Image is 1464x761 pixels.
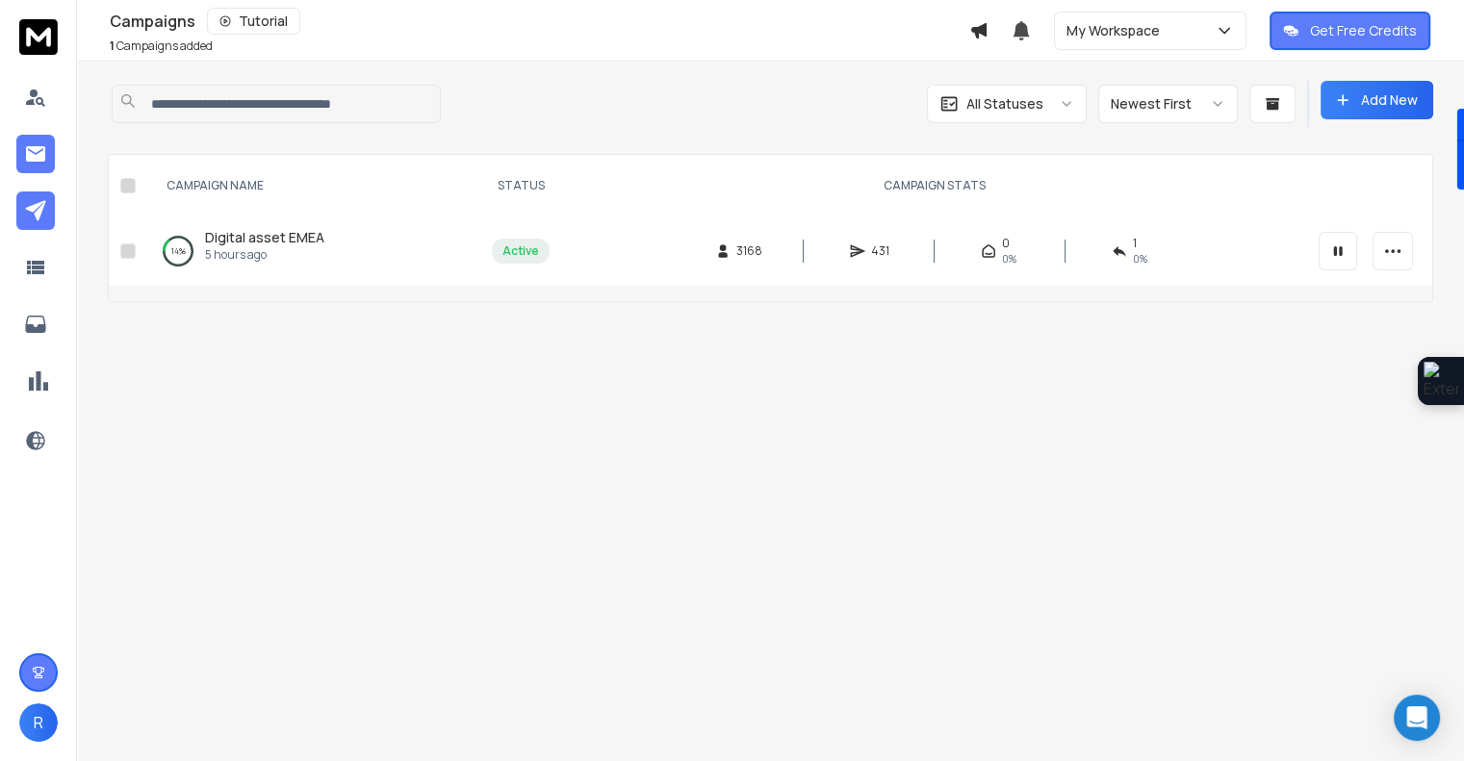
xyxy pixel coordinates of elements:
button: R [19,703,58,742]
span: 1 [110,38,115,54]
button: Newest First [1098,85,1238,123]
p: 14 % [171,241,186,261]
button: Tutorial [207,8,300,35]
th: CAMPAIGN NAME [143,155,480,216]
span: 1 [1133,236,1137,251]
td: 14%Digital asset EMEA5 hours ago [143,216,480,286]
div: Campaigns [110,8,969,35]
p: Campaigns added [110,38,213,54]
button: Get Free Credits [1270,12,1430,50]
img: Extension Icon [1424,362,1458,400]
div: Active [502,243,539,259]
span: 0 % [1133,251,1147,266]
p: Get Free Credits [1310,21,1417,40]
p: My Workspace [1066,21,1168,40]
a: Digital asset EMEA [205,228,324,247]
span: 0% [1002,251,1016,266]
span: Digital asset EMEA [205,228,324,246]
span: 431 [871,243,890,259]
span: 3168 [736,243,762,259]
th: STATUS [480,155,561,216]
p: 5 hours ago [205,247,324,263]
p: All Statuses [966,94,1043,114]
th: CAMPAIGN STATS [561,155,1307,216]
span: 0 [1002,236,1010,251]
button: Add New [1321,81,1433,119]
div: Open Intercom Messenger [1394,695,1440,741]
